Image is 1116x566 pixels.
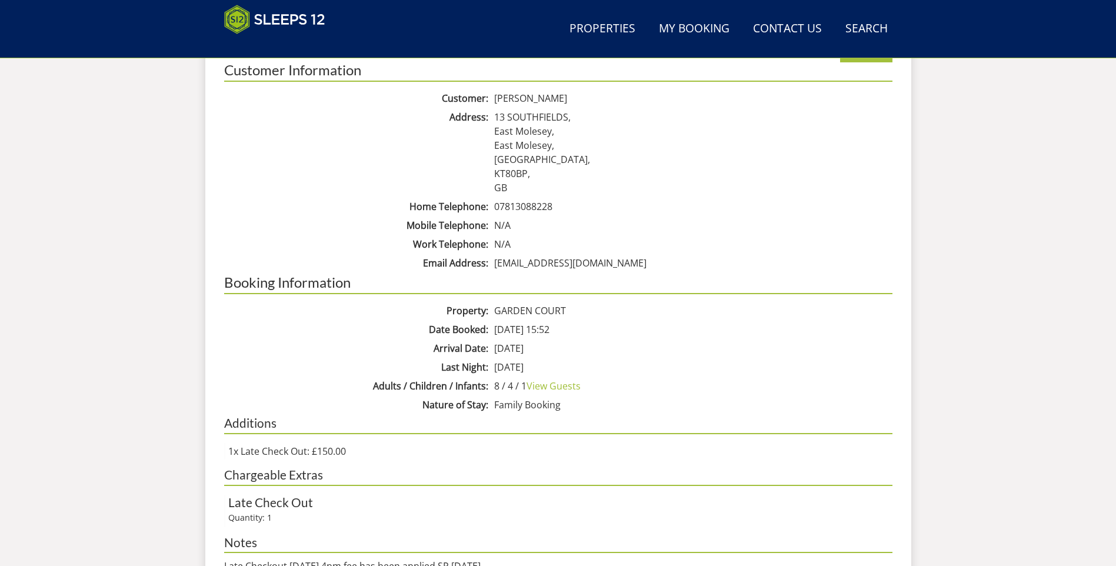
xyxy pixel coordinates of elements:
[224,91,892,294] h3: Booking Information
[224,468,892,486] h4: Chargeable Extras
[224,256,491,270] dt: Email Address
[224,322,491,337] dt: Date Booked
[224,360,491,374] dt: Last Night
[224,379,491,393] dt: Adults / Children / Infants
[491,341,892,355] dd: [DATE]
[16,18,133,27] p: Chat Live with a Human!
[224,218,491,232] dt: Mobile Telephone
[224,443,892,460] li: 1x Late Check Out: £150.00
[491,91,892,105] dd: [PERSON_NAME]
[491,256,892,270] dd: [EMAIL_ADDRESS][DOMAIN_NAME]
[491,398,892,412] dd: Family Booking
[224,62,892,82] h3: Customer Information
[228,496,892,510] h4: Late Check Out
[135,15,149,29] button: Open LiveChat chat widget
[224,417,892,434] h4: Additions
[491,218,892,232] dd: N/A
[224,199,491,214] dt: Home Telephone
[224,341,491,355] dt: Arrival Date
[565,16,640,42] a: Properties
[491,110,892,195] dd: 13 SOUTHFIELDS, East Molesey, East Molesey, [GEOGRAPHIC_DATA], KT80BP, GB
[491,304,892,318] dd: GARDEN COURT
[841,16,892,42] a: Search
[224,110,491,124] dt: Address
[491,360,892,374] dd: [DATE]
[224,536,892,554] h4: Notes
[218,41,342,51] iframe: Customer reviews powered by Trustpilot
[224,304,491,318] dt: Property
[491,237,892,251] dd: N/A
[654,16,734,42] a: My Booking
[491,379,892,393] dd: 8 / 4 / 1
[491,322,892,337] dd: [DATE] 15:52
[228,511,892,524] p: Quantity: 1
[527,379,581,392] a: View Guests
[224,5,325,34] img: Sleeps 12
[224,398,491,412] dt: Nature of Stay
[224,91,491,105] dt: Customer
[748,16,827,42] a: Contact Us
[224,237,491,251] dt: Work Telephone
[491,199,892,214] dd: 07813088228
